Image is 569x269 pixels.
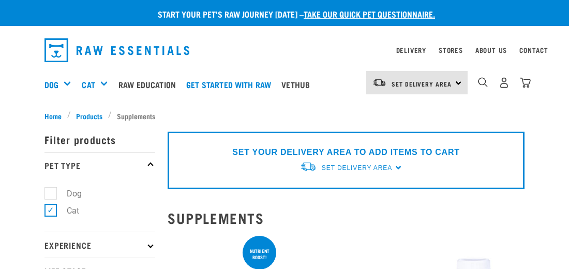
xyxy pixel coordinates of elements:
[304,11,435,16] a: take our quick pet questionnaire.
[44,126,155,152] p: Filter products
[475,48,507,52] a: About Us
[300,161,317,172] img: van-moving.png
[232,146,459,159] p: SET YOUR DELIVERY AREA TO ADD ITEMS TO CART
[44,110,62,121] span: Home
[44,78,58,91] a: Dog
[243,243,276,265] div: nutrient boost!
[520,77,531,88] img: home-icon@2x.png
[44,152,155,178] p: Pet Type
[322,164,392,172] span: Set Delivery Area
[44,232,155,258] p: Experience
[184,64,279,105] a: Get started with Raw
[76,110,102,121] span: Products
[44,110,67,121] a: Home
[44,38,189,62] img: Raw Essentials Logo
[168,210,525,226] h2: Supplements
[50,204,83,217] label: Cat
[439,48,463,52] a: Stores
[396,48,426,52] a: Delivery
[50,187,86,200] label: Dog
[116,64,184,105] a: Raw Education
[499,77,510,88] img: user.png
[82,78,95,91] a: Cat
[372,78,386,88] img: van-moving.png
[279,64,318,105] a: Vethub
[478,77,488,87] img: home-icon-1@2x.png
[519,48,548,52] a: Contact
[392,82,452,86] span: Set Delivery Area
[71,110,108,121] a: Products
[36,34,533,66] nav: dropdown navigation
[44,110,525,121] nav: breadcrumbs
